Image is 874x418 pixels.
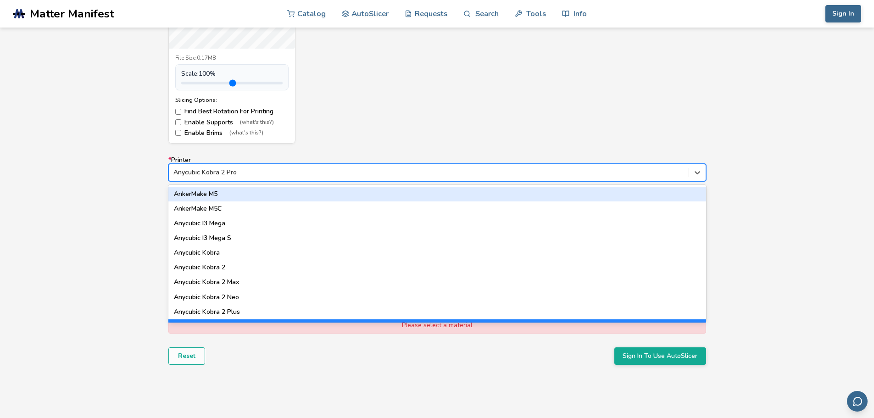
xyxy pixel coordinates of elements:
[168,347,205,365] button: Reset
[240,119,274,126] span: (what's this?)
[175,97,289,103] div: Slicing Options:
[175,119,289,126] label: Enable Supports
[168,156,706,181] label: Printer
[168,290,706,305] div: Anycubic Kobra 2 Neo
[168,201,706,216] div: AnkerMake M5C
[175,130,181,136] input: Enable Brims(what's this?)
[614,347,706,365] button: Sign In To Use AutoSlicer
[168,260,706,275] div: Anycubic Kobra 2
[168,305,706,319] div: Anycubic Kobra 2 Plus
[825,5,861,22] button: Sign In
[168,216,706,231] div: Anycubic I3 Mega
[175,55,289,61] div: File Size: 0.17MB
[175,109,181,115] input: Find Best Rotation For Printing
[168,231,706,245] div: Anycubic I3 Mega S
[175,108,289,115] label: Find Best Rotation For Printing
[175,119,181,125] input: Enable Supports(what's this?)
[168,319,706,334] div: Anycubic Kobra 2 Pro
[168,187,706,201] div: AnkerMake M5
[168,318,706,333] div: Please select a material
[168,275,706,290] div: Anycubic Kobra 2 Max
[168,245,706,260] div: Anycubic Kobra
[229,130,263,136] span: (what's this?)
[175,129,289,137] label: Enable Brims
[847,391,868,412] button: Send feedback via email
[173,169,175,176] input: *PrinterAnycubic Kobra 2 ProAnkerMake M5AnkerMake M5CAnycubic I3 MegaAnycubic I3 Mega SAnycubic K...
[181,70,216,78] span: Scale: 100 %
[30,7,114,20] span: Matter Manifest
